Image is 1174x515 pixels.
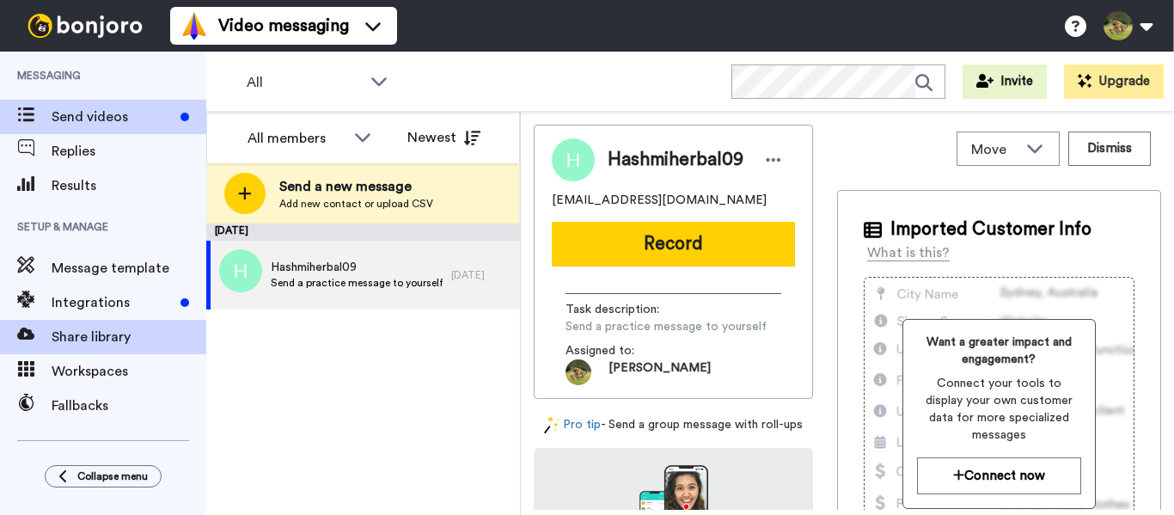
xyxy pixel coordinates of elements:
button: Connect now [917,457,1081,494]
span: Collapse menu [77,469,148,483]
span: Fallbacks [52,395,206,416]
span: Add new contact or upload CSV [279,197,433,211]
div: What is this? [867,242,950,263]
span: [PERSON_NAME] [608,359,711,385]
span: Workspaces [52,361,206,382]
a: Pro tip [544,416,601,434]
span: Hashmiherbal09 [271,259,443,276]
div: - Send a group message with roll-ups [534,416,813,434]
img: h.png [219,249,262,292]
span: Integrations [52,292,174,313]
span: Video messaging [218,14,349,38]
img: ACg8ocJvcS6TeR2oDb-cqKm0CAGbpErLhA4kWwLBiJrU7FX7GqE=s96-c [566,359,591,385]
span: Share library [52,327,206,347]
button: Dismiss [1068,132,1151,166]
span: Results [52,175,206,196]
span: Replies [52,141,206,162]
span: Message template [52,258,206,279]
span: Hashmiherbal09 [608,147,743,173]
img: Image of Hashmiherbal09 [552,138,595,181]
span: Connect your tools to display your own customer data for more specialized messages [917,375,1081,444]
img: vm-color.svg [180,12,208,40]
button: Record [552,222,795,267]
button: Newest [394,120,493,155]
img: bj-logo-header-white.svg [21,14,150,38]
span: All [247,72,362,93]
span: Assigned to: [566,342,686,359]
span: Imported Customer Info [890,217,1091,242]
button: Invite [963,64,1047,99]
span: Send videos [52,107,174,127]
div: All members [248,128,345,149]
span: Send a practice message to yourself [566,318,767,335]
img: magic-wand.svg [544,416,559,434]
button: Upgrade [1064,64,1164,99]
span: Send a practice message to yourself [271,276,443,290]
span: Task description : [566,301,686,318]
div: [DATE] [451,268,511,282]
div: [DATE] [206,224,520,241]
button: Collapse menu [45,465,162,487]
span: Want a greater impact and engagement? [917,334,1081,368]
span: [EMAIL_ADDRESS][DOMAIN_NAME] [552,192,767,209]
span: Move [971,139,1018,160]
span: Send a new message [279,176,433,197]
